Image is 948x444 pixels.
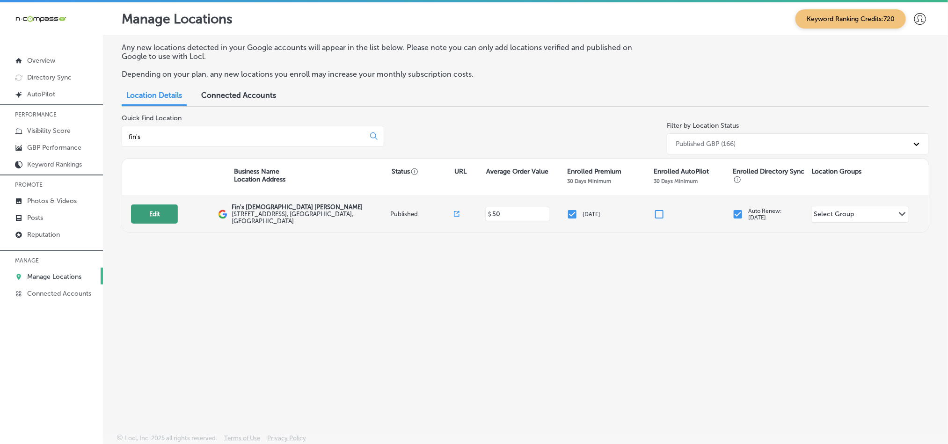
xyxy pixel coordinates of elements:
[232,211,388,225] label: [STREET_ADDRESS] , [GEOGRAPHIC_DATA], [GEOGRAPHIC_DATA]
[654,178,698,184] p: 30 Days Minimum
[218,210,227,219] img: logo
[125,435,217,442] p: Locl, Inc. 2025 all rights reserved.
[583,211,600,218] p: [DATE]
[15,15,66,23] img: 660ab0bf-5cc7-4cb8-ba1c-48b5ae0f18e60NCTV_CLogo_TV_Black_-500x88.png
[27,231,60,239] p: Reputation
[122,70,647,79] p: Depending on your plan, any new locations you enroll may increase your monthly subscription costs.
[676,140,736,148] div: Published GBP (166)
[567,178,611,184] p: 30 Days Minimum
[27,144,81,152] p: GBP Performance
[122,11,233,27] p: Manage Locations
[122,114,182,122] label: Quick Find Location
[27,127,71,135] p: Visibility Score
[27,273,81,281] p: Manage Locations
[128,132,363,141] input: All Locations
[27,197,77,205] p: Photos & Videos
[126,91,182,100] span: Location Details
[27,214,43,222] p: Posts
[27,290,91,298] p: Connected Accounts
[748,208,782,221] p: Auto Renew: [DATE]
[232,204,388,211] p: Fin's [DEMOGRAPHIC_DATA] [PERSON_NAME]
[234,167,285,183] p: Business Name Location Address
[733,167,807,183] p: Enrolled Directory Sync
[567,167,621,175] p: Enrolled Premium
[27,160,82,168] p: Keyword Rankings
[392,167,455,175] p: Status
[122,43,647,61] p: Any new locations detected in your Google accounts will appear in the list below. Please note you...
[654,167,709,175] p: Enrolled AutoPilot
[390,211,453,218] p: Published
[201,91,276,100] span: Connected Accounts
[814,210,854,221] div: Select Group
[486,167,548,175] p: Average Order Value
[795,9,906,29] span: Keyword Ranking Credits: 720
[27,57,55,65] p: Overview
[812,167,862,175] p: Location Groups
[131,204,178,224] button: Edit
[488,211,491,218] p: $
[27,73,72,81] p: Directory Sync
[27,90,55,98] p: AutoPilot
[667,122,739,130] label: Filter by Location Status
[455,167,467,175] p: URL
